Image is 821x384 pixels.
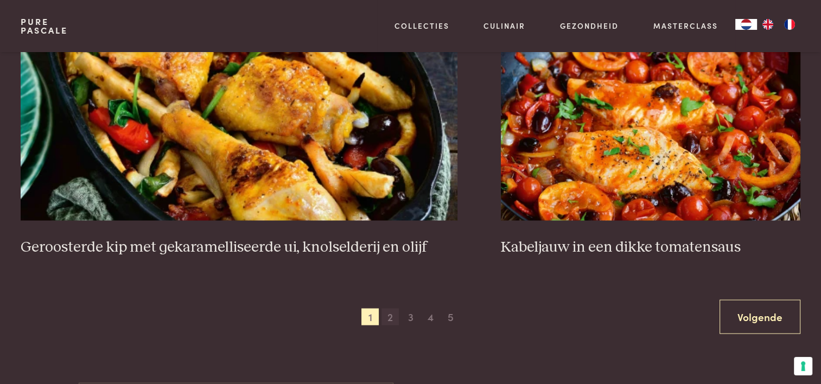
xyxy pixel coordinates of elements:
a: Gezondheid [560,20,619,31]
span: 3 [402,308,419,325]
a: EN [757,19,779,30]
a: NL [735,19,757,30]
a: Kabeljauw in een dikke tomatensaus Kabeljauw in een dikke tomatensaus [501,3,800,256]
img: Geroosterde kip met gekaramelliseerde ui, knolselderij en olijf [21,3,457,220]
span: 5 [442,308,460,325]
h3: Kabeljauw in een dikke tomatensaus [501,238,800,257]
img: Kabeljauw in een dikke tomatensaus [501,3,800,220]
div: Language [735,19,757,30]
a: Collecties [394,20,449,31]
button: Uw voorkeuren voor toestemming voor trackingtechnologieën [794,357,812,375]
h3: Geroosterde kip met gekaramelliseerde ui, knolselderij en olijf [21,238,457,257]
span: 4 [422,308,440,325]
a: Geroosterde kip met gekaramelliseerde ui, knolselderij en olijf Geroosterde kip met gekaramellise... [21,3,457,256]
ul: Language list [757,19,800,30]
span: 2 [381,308,399,325]
a: FR [779,19,800,30]
a: Volgende [720,299,800,334]
a: Culinair [483,20,525,31]
span: 1 [361,308,379,325]
a: PurePascale [21,17,68,35]
aside: Language selected: Nederlands [735,19,800,30]
a: Masterclass [653,20,718,31]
